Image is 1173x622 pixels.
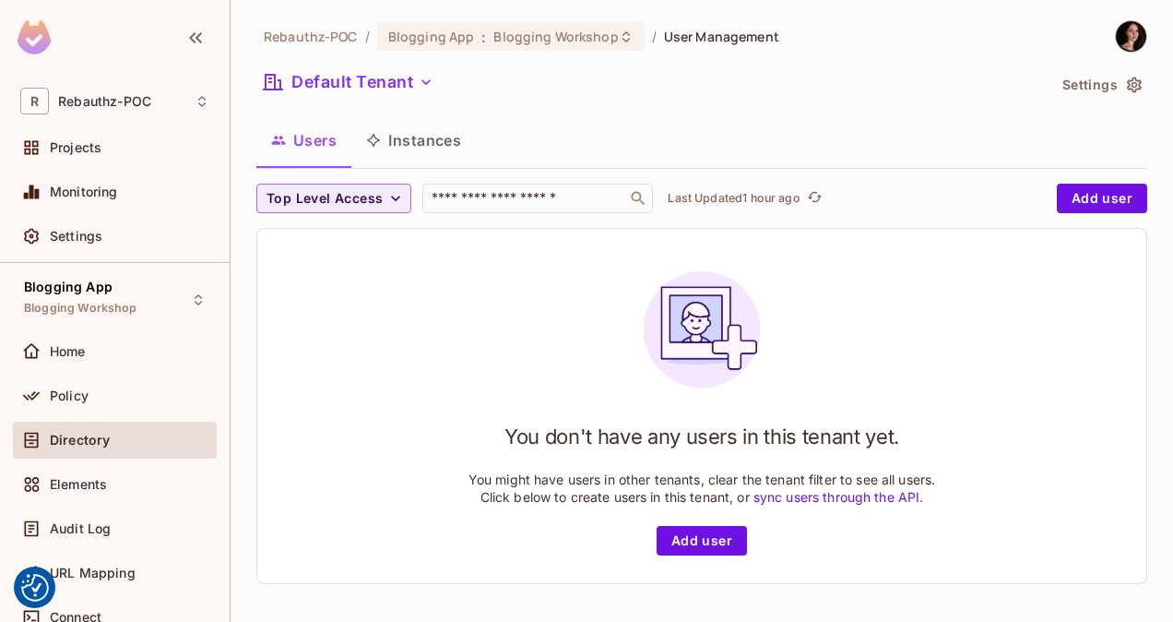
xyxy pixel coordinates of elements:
button: Add user [657,526,747,556]
span: R [20,88,49,114]
button: Default Tenant [256,67,441,97]
span: Audit Log [50,521,111,536]
button: refresh [804,187,826,209]
span: Elements [50,477,107,492]
span: Directory [50,433,110,448]
span: Monitoring [50,185,118,199]
span: Blogging App [24,280,113,294]
button: Instances [351,117,476,163]
li: / [652,28,657,45]
img: Revisit consent button [21,574,49,602]
span: Blogging App [388,28,475,45]
span: : [480,30,487,44]
span: Projects [50,140,101,155]
img: SReyMgAAAABJRU5ErkJggg== [18,20,51,54]
span: Settings [50,229,102,244]
p: Last Updated 1 hour ago [668,191,800,206]
span: User Management [664,28,779,45]
span: Top Level Access [267,187,383,210]
span: Policy [50,389,89,403]
button: Top Level Access [256,184,411,213]
button: Add user [1057,184,1147,213]
h1: You don't have any users in this tenant yet. [504,423,899,450]
span: Blogging Workshop [493,28,618,45]
p: You might have users in other tenants, clear the tenant filter to see all users. Click below to c... [468,471,936,506]
span: Blogging Workshop [24,301,137,316]
span: Home [50,344,86,359]
button: Consent Preferences [21,574,49,602]
span: Click to refresh data [800,187,826,209]
button: Settings [1055,70,1147,100]
span: URL Mapping [50,566,136,580]
a: sync users through the API. [753,489,924,505]
span: the active workspace [264,28,358,45]
button: Users [256,117,351,163]
span: Workspace: Rebauthz-POC [58,94,151,109]
li: / [365,28,370,45]
span: refresh [807,189,823,208]
img: Daniela Cimpeanu [1116,21,1146,52]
